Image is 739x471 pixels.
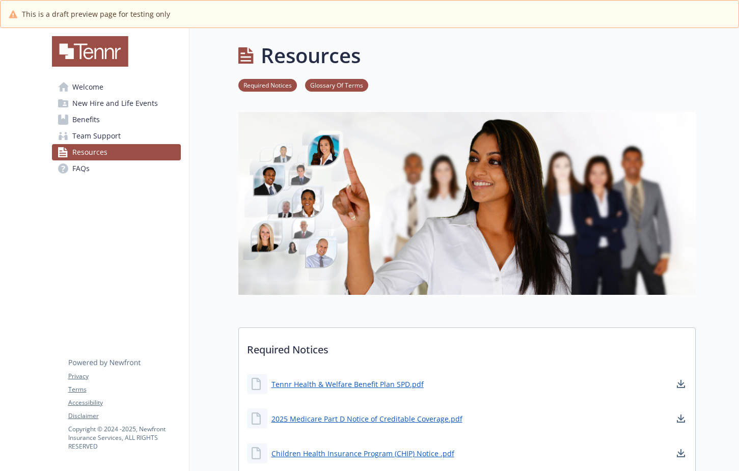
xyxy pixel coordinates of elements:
a: Accessibility [68,398,180,407]
span: FAQs [72,160,90,177]
p: Required Notices [239,328,695,366]
a: Resources [52,144,181,160]
p: Copyright © 2024 - 2025 , Newfront Insurance Services, ALL RIGHTS RESERVED [68,425,180,451]
a: 2025 Medicare Part D Notice of Creditable Coverage.pdf [271,413,462,424]
span: Benefits [72,112,100,128]
span: Welcome [72,79,103,95]
a: download document [675,447,687,459]
span: This is a draft preview page for testing only [22,9,170,19]
a: Privacy [68,372,180,381]
h1: Resources [261,40,361,71]
a: download document [675,378,687,390]
a: Disclaimer [68,411,180,421]
a: Benefits [52,112,181,128]
a: Children Health Insurance Program (CHIP) Notice .pdf [271,448,454,459]
a: Required Notices [238,80,297,90]
span: Resources [72,144,107,160]
a: download document [675,412,687,425]
img: resources page banner [238,112,696,295]
span: Team Support [72,128,121,144]
a: FAQs [52,160,181,177]
a: Welcome [52,79,181,95]
a: Glossary Of Terms [305,80,368,90]
a: Terms [68,385,180,394]
span: New Hire and Life Events [72,95,158,112]
a: Team Support [52,128,181,144]
a: Tennr Health & Welfare Benefit Plan SPD.pdf [271,379,424,390]
a: New Hire and Life Events [52,95,181,112]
